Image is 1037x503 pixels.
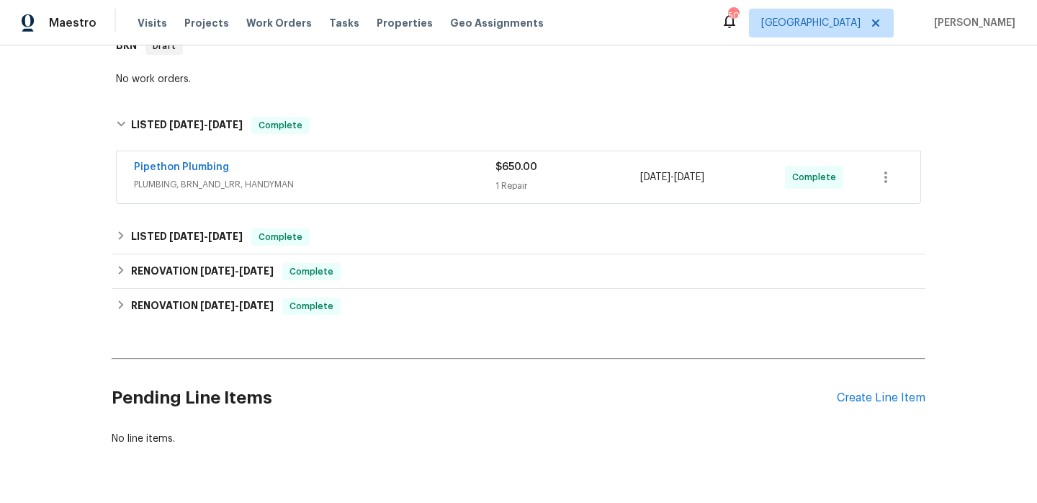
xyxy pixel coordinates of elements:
span: [DATE] [169,231,204,241]
span: - [169,231,243,241]
span: [GEOGRAPHIC_DATA] [761,16,861,30]
span: [PERSON_NAME] [928,16,1015,30]
span: Complete [253,118,308,133]
span: [DATE] [239,301,274,311]
div: No line items. [112,432,925,446]
span: [DATE] [169,120,204,130]
span: Maestro [49,16,96,30]
div: 1 Repair [495,179,640,193]
h6: RENOVATION [131,298,274,315]
div: LISTED [DATE]-[DATE]Complete [112,102,925,148]
div: 50 [728,9,738,23]
h6: LISTED [131,117,243,134]
span: Projects [184,16,229,30]
div: LISTED [DATE]-[DATE]Complete [112,220,925,254]
span: Complete [792,170,842,184]
span: - [640,170,704,184]
span: [DATE] [674,172,704,182]
span: [DATE] [640,172,670,182]
span: [DATE] [200,266,235,276]
span: Draft [147,39,181,53]
span: - [169,120,243,130]
div: Create Line Item [837,391,925,405]
span: [DATE] [200,301,235,311]
span: [DATE] [208,120,243,130]
span: PLUMBING, BRN_AND_LRR, HANDYMAN [134,177,495,192]
h6: BRN [116,37,137,55]
div: No work orders. [116,72,921,86]
span: Complete [284,264,339,279]
div: RENOVATION [DATE]-[DATE]Complete [112,254,925,289]
span: - [200,266,274,276]
span: $650.00 [495,162,537,172]
span: Properties [377,16,433,30]
h6: RENOVATION [131,263,274,280]
h6: LISTED [131,228,243,246]
span: Complete [284,299,339,313]
span: - [200,301,274,311]
h2: Pending Line Items [112,365,837,432]
div: RENOVATION [DATE]-[DATE]Complete [112,289,925,324]
span: [DATE] [239,266,274,276]
span: Tasks [329,18,359,28]
span: Work Orders [246,16,312,30]
span: Visits [138,16,167,30]
span: Geo Assignments [450,16,544,30]
span: Complete [253,230,308,244]
div: BRN Draft [112,23,925,69]
span: [DATE] [208,231,243,241]
a: Pipethon Plumbing [134,162,229,172]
